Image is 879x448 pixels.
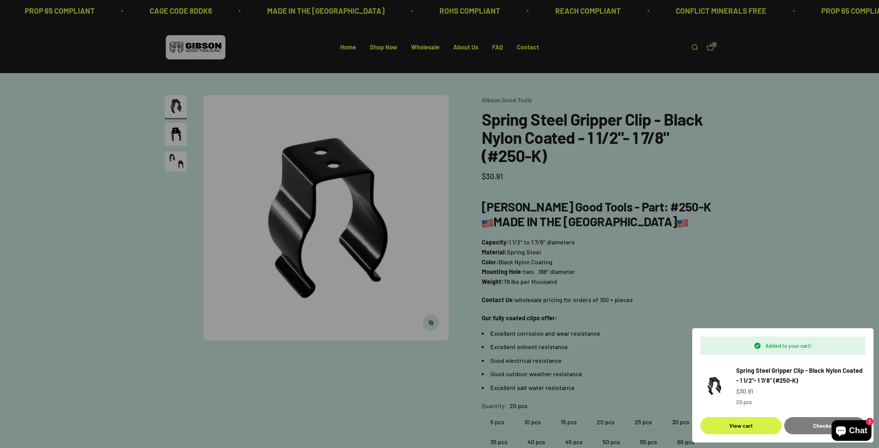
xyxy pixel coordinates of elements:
[736,398,865,406] p: 20 pcs
[830,420,874,443] inbox-online-store-chat: Shopify online store chat
[700,417,781,434] a: View cart
[736,366,865,386] a: Spring Steel Gripper Clip - Black Nylon Coated - 1 1/2"- 1 7/8" (#250-K)
[792,421,857,430] div: Checkout
[700,372,728,400] img: Gripper clip, made & shipped from the USA!
[784,417,865,434] button: Checkout
[736,386,753,396] sale-price: $30.91
[700,336,865,355] div: Added to your cart!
